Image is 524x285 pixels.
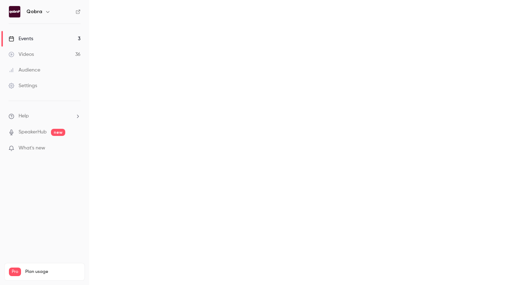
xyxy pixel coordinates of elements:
[9,112,81,120] li: help-dropdown-opener
[9,268,21,276] span: Pro
[19,128,47,136] a: SpeakerHub
[9,51,34,58] div: Videos
[9,82,37,89] div: Settings
[19,112,29,120] span: Help
[9,67,40,74] div: Audience
[9,6,20,17] img: Qobra
[9,35,33,42] div: Events
[26,8,42,15] h6: Qobra
[51,129,65,136] span: new
[25,269,80,275] span: Plan usage
[72,145,81,152] iframe: Noticeable Trigger
[19,144,45,152] span: What's new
